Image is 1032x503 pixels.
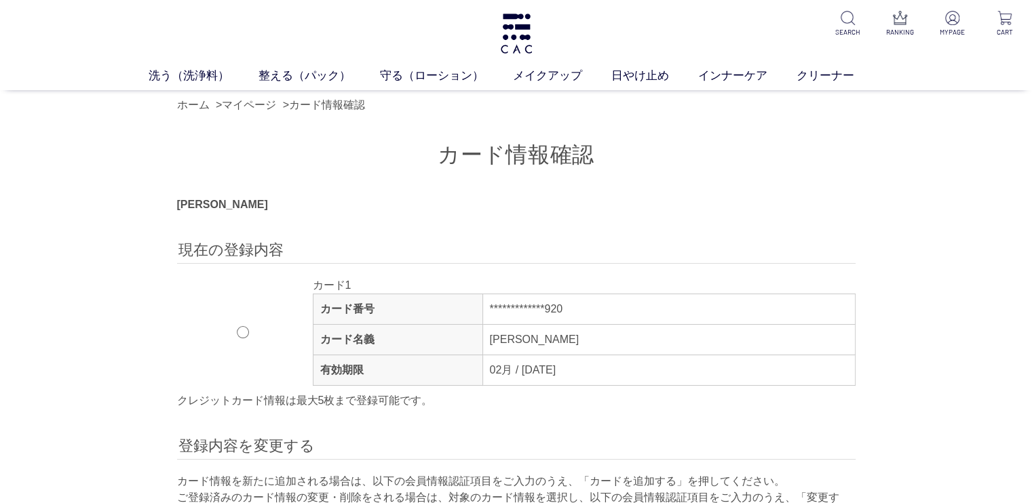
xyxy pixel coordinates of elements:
[611,67,698,85] a: 日やけ止め
[482,355,855,385] td: 02月 / [DATE]
[698,67,797,85] a: インナーケア
[216,97,280,113] li: >
[513,67,611,85] a: メイクアップ
[177,393,856,409] p: クレジットカード情報は最大5枚まで登録可能です。
[831,27,864,37] p: SEARCH
[883,27,917,37] p: RANKING
[259,67,380,85] a: 整える（パック）
[313,324,482,355] th: カード名義
[831,11,864,37] a: SEARCH
[177,99,210,110] a: ホーム
[177,140,856,169] h1: カード情報確認
[177,240,856,264] h2: 現在の登録内容
[289,99,365,110] a: カード情報確認
[482,324,855,355] td: [PERSON_NAME]
[499,14,534,54] img: logo
[313,355,482,385] th: 有効期限
[283,97,368,113] li: >
[177,436,856,460] h2: 登録内容を変更する
[797,67,883,85] a: クリーナー
[313,277,856,294] p: カード1
[313,294,482,324] th: カード番号
[936,11,969,37] a: MYPAGE
[988,27,1021,37] p: CART
[380,67,513,85] a: 守る（ローション）
[149,67,259,85] a: 洗う（洗浄料）
[936,27,969,37] p: MYPAGE
[222,99,276,110] a: マイページ
[883,11,917,37] a: RANKING
[988,11,1021,37] a: CART
[177,197,856,213] div: [PERSON_NAME]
